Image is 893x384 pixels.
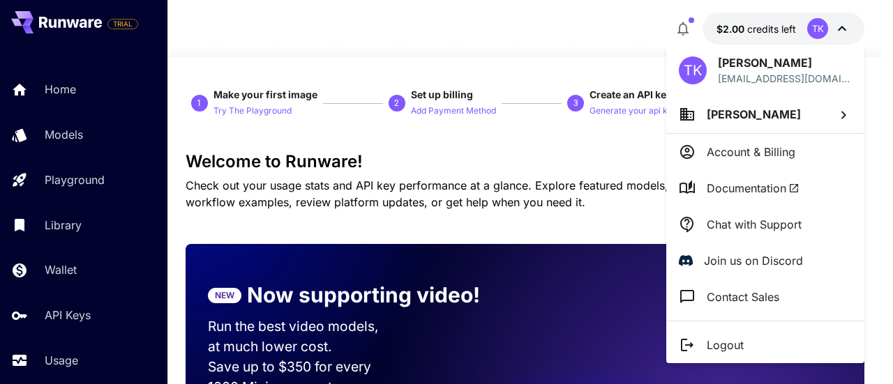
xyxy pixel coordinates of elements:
[707,216,802,233] p: Chat with Support
[707,289,779,305] p: Contact Sales
[704,252,803,269] p: Join us on Discord
[707,180,800,197] span: Documentation
[718,71,852,86] div: contact@photo.keisai.org
[707,107,801,121] span: [PERSON_NAME]
[718,54,852,71] p: [PERSON_NAME]
[666,95,864,133] button: [PERSON_NAME]
[707,337,744,353] p: Logout
[679,56,707,84] div: TK
[718,71,852,86] p: [EMAIL_ADDRESS][DOMAIN_NAME]
[707,144,795,160] p: Account & Billing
